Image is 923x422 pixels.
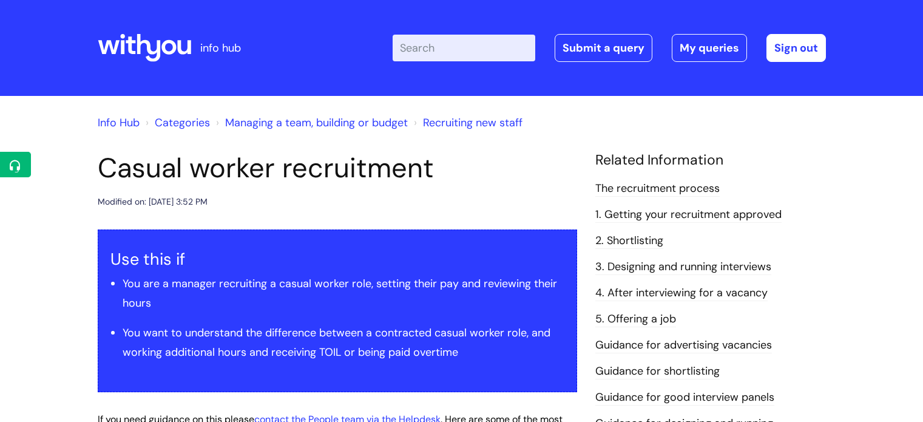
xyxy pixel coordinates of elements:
[393,35,535,61] input: Search
[595,311,676,327] a: 5. Offering a job
[98,115,140,130] a: Info Hub
[98,152,577,185] h1: Casual worker recruitment
[672,34,747,62] a: My queries
[110,250,564,269] h3: Use this if
[213,113,408,132] li: Managing a team, building or budget
[143,113,210,132] li: Solution home
[595,364,720,379] a: Guidance for shortlisting
[555,34,652,62] a: Submit a query
[393,34,826,62] div: | -
[200,38,241,58] p: info hub
[98,194,208,209] div: Modified on: [DATE] 3:52 PM
[595,207,782,223] a: 1. Getting your recruitment approved
[155,115,210,130] a: Categories
[123,323,564,362] li: You want to understand the difference between a contracted casual worker role, and working additi...
[423,115,522,130] a: Recruiting new staff
[595,338,772,353] a: Guidance for advertising vacancies
[595,152,826,169] h4: Related Information
[595,285,768,301] a: 4. After interviewing for a vacancy
[766,34,826,62] a: Sign out
[411,113,522,132] li: Recruiting new staff
[123,274,564,313] li: You are a manager recruiting a casual worker role, setting their pay and reviewing their hours
[595,390,774,406] a: Guidance for good interview panels
[225,115,408,130] a: Managing a team, building or budget
[595,259,771,275] a: 3. Designing and running interviews
[595,181,720,197] a: The recruitment process
[595,233,663,249] a: 2. Shortlisting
